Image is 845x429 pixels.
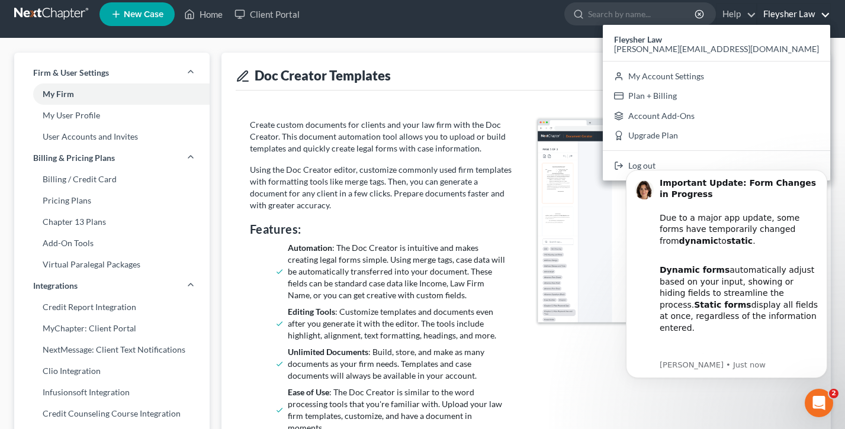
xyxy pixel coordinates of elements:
[14,105,210,126] a: My User Profile
[608,155,845,423] iframe: Intercom notifications message
[14,83,210,105] a: My Firm
[588,3,696,25] input: Search by name...
[14,126,210,147] a: User Accounts and Invites
[14,190,210,211] a: Pricing Plans
[178,4,229,25] a: Home
[14,147,210,169] a: Billing & Pricing Plans
[614,44,819,54] span: [PERSON_NAME][EMAIL_ADDRESS][DOMAIN_NAME]
[717,4,756,25] a: Help
[14,254,210,275] a: Virtual Paralegal Packages
[250,221,515,237] h4: Features:
[14,62,210,83] a: Firm & User Settings
[829,389,838,398] span: 2
[14,382,210,403] a: Infusionsoft Integration
[288,307,335,317] strong: Editing Tools
[757,4,830,25] a: Fleysher Law
[250,119,515,154] p: Create custom documents for clients and your law firm with the Doc Creator. This document automat...
[288,242,510,301] li: : The Doc Creator is intuitive and makes creating legal forms simple. Using merge tags, case data...
[603,66,830,86] a: My Account Settings
[805,389,833,417] iframe: Intercom live chat
[33,280,78,292] span: Integrations
[14,233,210,254] a: Add-On Tools
[288,306,510,341] li: : Customize templates and documents even after you generate it with the editor. The tools include...
[288,243,332,253] strong: Automation
[603,156,830,176] a: Log out
[52,185,210,278] div: Our team is actively working to re-integrate dynamic functionality and expects to have it restore...
[124,10,163,19] span: New Case
[229,4,306,25] a: Client Portal
[603,25,830,180] div: Fleysher Law
[14,296,210,318] a: Credit Report Integration
[14,318,210,339] a: MyChapter: Client Portal
[14,275,210,296] a: Integrations
[538,119,802,322] img: Doc Creator
[14,211,210,233] a: Chapter 13 Plans
[603,106,830,126] a: Account Add-Ons
[14,403,210,424] a: Credit Counseling Course Integration
[603,126,830,146] a: Upgrade Plan
[14,339,210,360] a: NextMessage: Client Text Notifications
[603,86,830,106] a: Plan + Billing
[288,347,368,357] strong: Unlimited Documents
[14,169,210,190] a: Billing / Credit Card
[288,346,510,382] li: : Build, store, and make as many documents as your firm needs. Templates and case documents will ...
[14,360,210,382] a: Clio Integration
[614,34,662,44] strong: Fleysher Law
[236,67,817,84] div: Doc Creator Templates
[33,152,115,164] span: Billing & Pricing Plans
[52,205,210,215] p: Message from Emma, sent Just now
[288,387,329,397] strong: Ease of Use
[250,164,515,211] p: Using the Doc Creator editor, customize commonly used firm templates with formatting tools like m...
[33,67,109,79] span: Firm & User Settings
